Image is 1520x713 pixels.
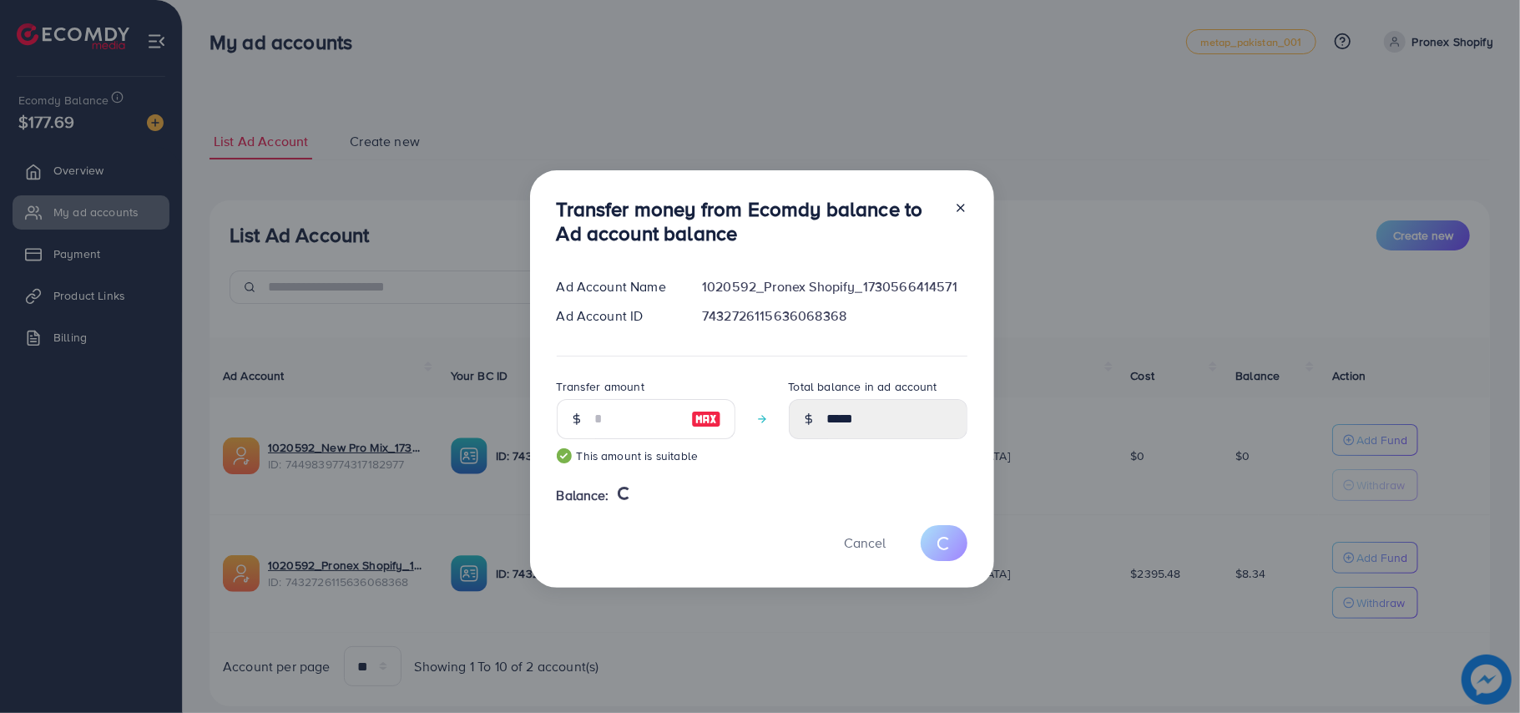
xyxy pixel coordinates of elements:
[557,378,644,395] label: Transfer amount
[557,448,735,464] small: This amount is suitable
[691,409,721,429] img: image
[845,533,886,552] span: Cancel
[789,378,937,395] label: Total balance in ad account
[689,277,980,296] div: 1020592_Pronex Shopify_1730566414571
[557,448,572,463] img: guide
[543,277,689,296] div: Ad Account Name
[557,197,941,245] h3: Transfer money from Ecomdy balance to Ad account balance
[824,525,907,561] button: Cancel
[543,306,689,326] div: Ad Account ID
[689,306,980,326] div: 7432726115636068368
[557,486,609,505] span: Balance:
